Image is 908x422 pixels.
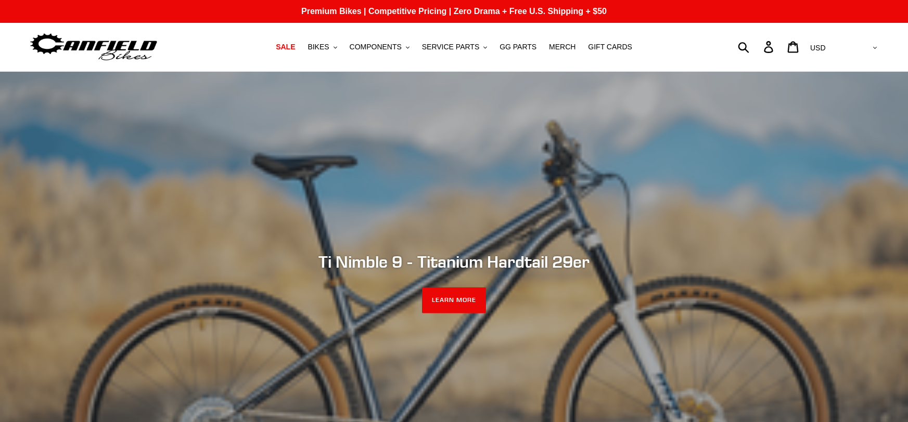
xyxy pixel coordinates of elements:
span: COMPONENTS [350,43,402,51]
button: COMPONENTS [344,40,415,54]
a: SALE [271,40,300,54]
a: MERCH [544,40,581,54]
h2: Ti Nimble 9 - Titanium Hardtail 29er [171,252,738,271]
span: GIFT CARDS [588,43,632,51]
span: MERCH [549,43,576,51]
span: GG PARTS [500,43,536,51]
a: LEARN MORE [422,287,486,313]
span: SERVICE PARTS [422,43,479,51]
a: GIFT CARDS [583,40,637,54]
button: BIKES [302,40,342,54]
img: Canfield Bikes [29,31,159,63]
span: SALE [276,43,295,51]
a: GG PARTS [494,40,542,54]
input: Search [744,35,770,58]
button: SERVICE PARTS [417,40,492,54]
span: BIKES [308,43,329,51]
